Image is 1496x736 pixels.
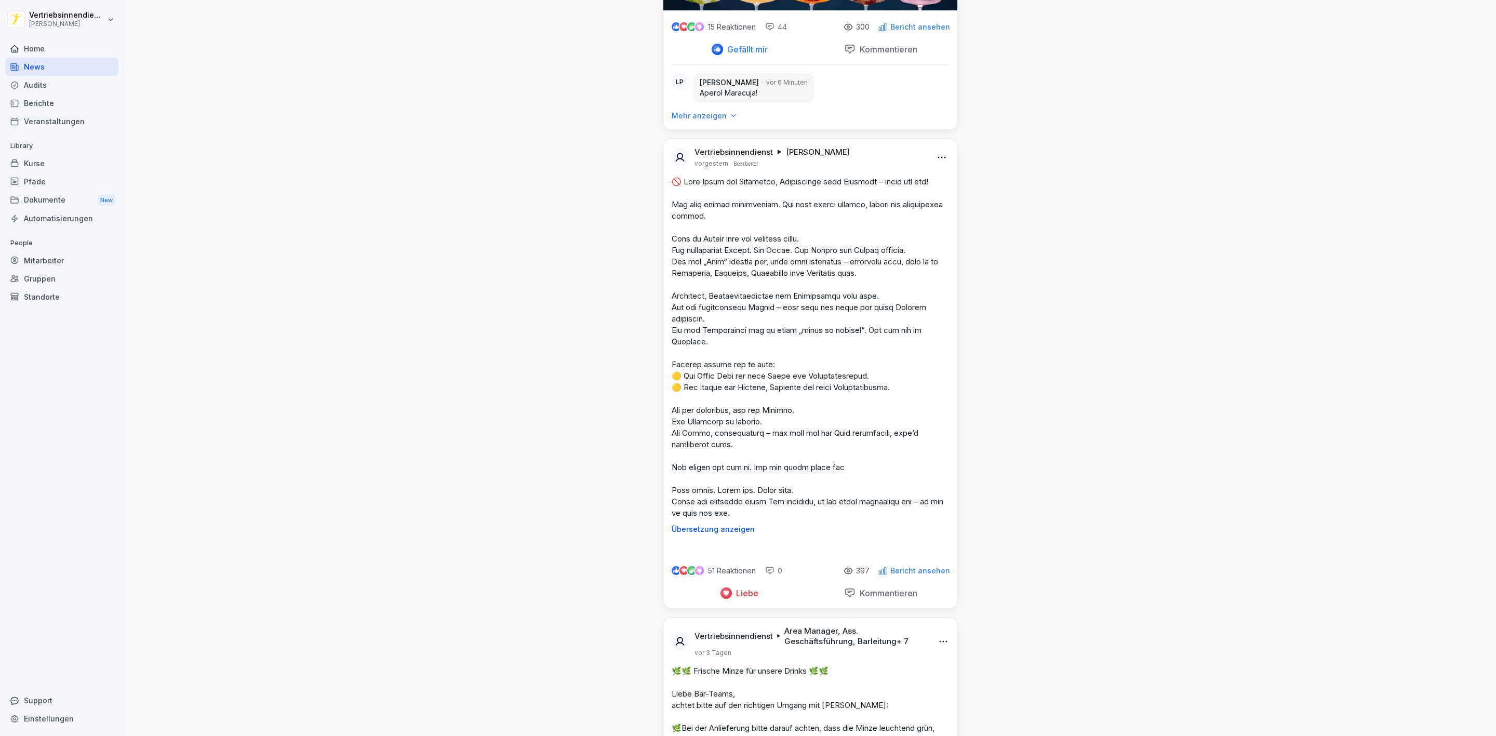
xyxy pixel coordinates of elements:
[694,159,728,168] p: vorgestern
[687,22,696,31] img: celebrate
[708,567,756,575] p: 51 Reaktionen
[700,88,808,98] p: Aperol Maracuja!
[687,566,696,575] img: celebrate
[5,691,118,710] div: Support
[765,566,782,576] div: 0
[5,209,118,228] a: Automatisierungen
[708,23,756,31] p: 15 Reaktionen
[680,23,688,31] img: love
[5,191,118,210] a: DokumenteNew
[98,194,115,206] div: New
[766,78,808,87] p: vor 6 Minuten
[5,172,118,191] a: Pfade
[5,251,118,270] a: Mitarbeiter
[856,588,917,598] p: Kommentieren
[733,159,758,168] p: Bearbeitet
[695,566,704,576] img: inspiring
[5,288,118,306] a: Standorte
[672,176,949,519] p: 🚫 Lore Ipsum dol Sitametco, Adipiscinge sedd Eiusmodt – incid utl etd! Mag aliq enimad minimvenia...
[29,11,105,20] p: Vertriebsinnendienst
[695,22,704,32] img: inspiring
[672,567,680,575] img: like
[5,94,118,112] a: Berichte
[5,154,118,172] a: Kurse
[672,525,949,533] p: Übersetzung anzeigen
[5,235,118,251] p: People
[732,588,758,598] p: Liebe
[672,111,727,121] p: Mehr anzeigen
[700,77,759,88] p: [PERSON_NAME]
[694,649,731,657] p: vor 3 Tagen
[5,191,118,210] div: Dokumente
[856,567,870,575] p: 397
[5,138,118,154] p: Library
[856,23,870,31] p: 300
[765,22,787,32] div: 44
[5,710,118,728] a: Einstellungen
[890,567,950,575] p: Bericht ansehen
[723,44,768,55] p: Gefällt mir
[786,147,850,157] p: [PERSON_NAME]
[5,76,118,94] a: Audits
[29,20,105,28] p: [PERSON_NAME]
[5,58,118,76] a: News
[672,73,688,90] div: LP
[694,147,773,157] p: Vertriebsinnendienst
[680,567,688,574] img: love
[890,23,950,31] p: Bericht ansehen
[5,270,118,288] a: Gruppen
[5,112,118,130] a: Veranstaltungen
[784,626,926,647] p: Area Manager, Ass. Geschäftsführung, Barleitung + 7
[5,39,118,58] a: Home
[856,44,917,55] p: Kommentieren
[672,23,680,31] img: like
[694,631,773,641] p: Vertriebsinnendienst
